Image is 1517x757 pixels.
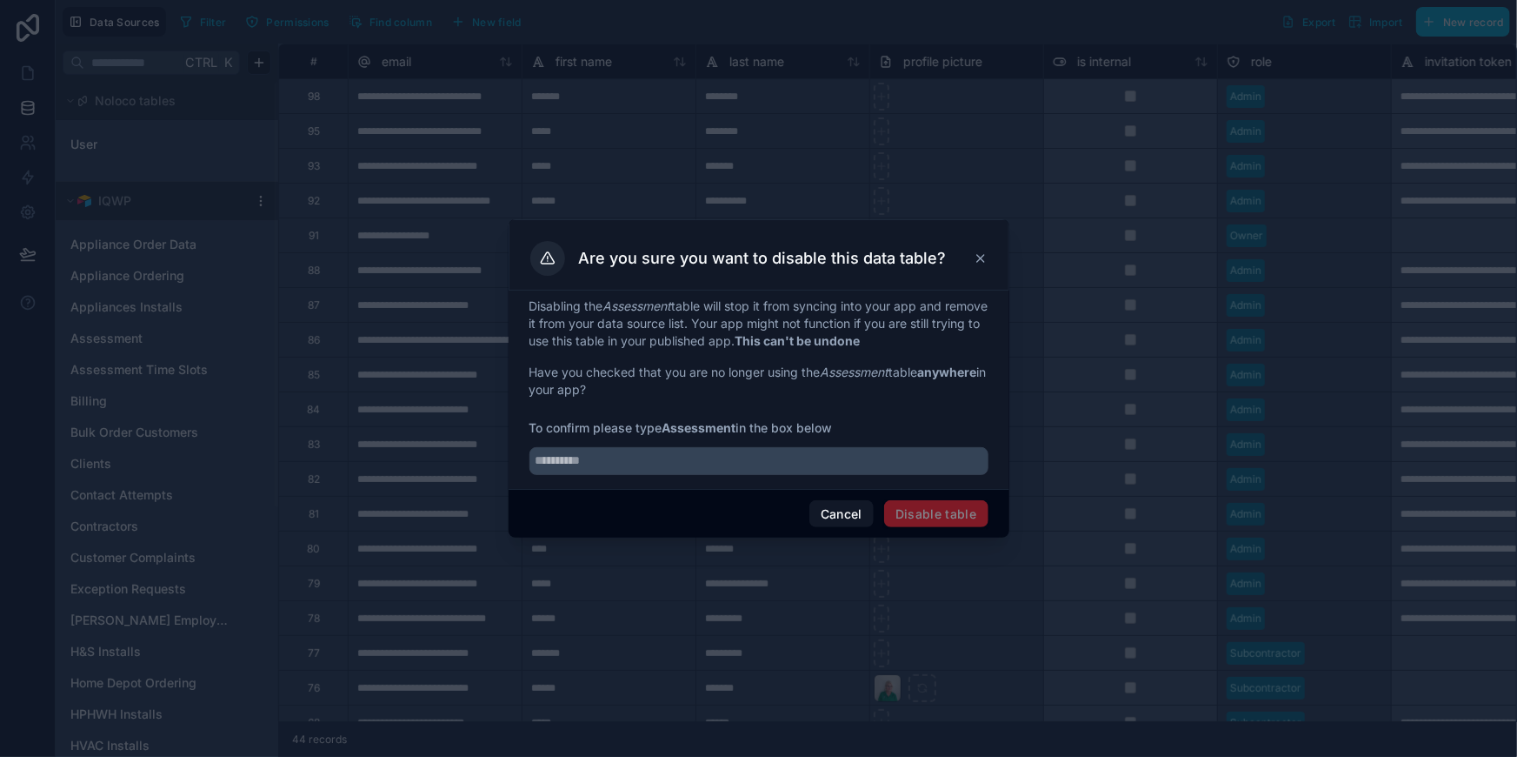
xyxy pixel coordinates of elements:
[529,364,988,399] p: Have you checked that you are no longer using the table in your app?
[529,419,988,437] span: To confirm please type in the box below
[529,298,988,350] p: Disabling the table will stop it from syncing into your app and remove it from your data source l...
[809,500,874,528] button: Cancel
[821,365,889,379] em: Assessment
[662,420,736,435] strong: Assessment
[603,298,672,313] em: Assessment
[918,365,977,379] strong: anywhere
[579,248,947,269] h3: Are you sure you want to disable this data table?
[735,333,861,348] strong: This can't be undone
